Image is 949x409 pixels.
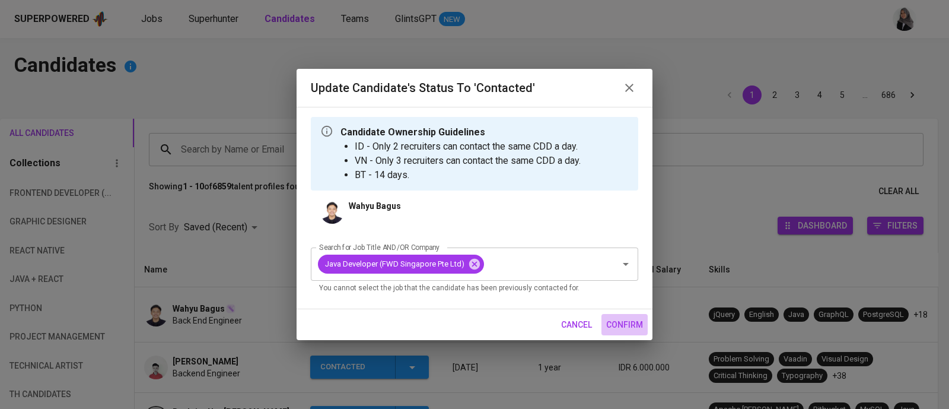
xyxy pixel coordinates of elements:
[318,258,472,270] span: Java Developer (FWD Singapore Pte Ltd)
[355,139,581,154] li: ID - Only 2 recruiters can contact the same CDD a day.
[349,200,401,212] p: Wahyu Bagus
[355,168,581,182] li: BT - 14 days.
[561,318,592,332] span: cancel
[606,318,643,332] span: confirm
[617,256,634,272] button: Open
[320,200,344,224] img: b5eedbc8373cbecf68038c9ee610bbd8.jpg
[340,125,581,139] p: Candidate Ownership Guidelines
[318,255,484,274] div: Java Developer (FWD Singapore Pte Ltd)
[311,78,535,97] h6: Update Candidate's Status to 'Contacted'
[355,154,581,168] li: VN - Only 3 recruiters can contact the same CDD a day.
[319,283,630,294] p: You cannot select the job that the candidate has been previously contacted for.
[556,314,597,336] button: cancel
[601,314,648,336] button: confirm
